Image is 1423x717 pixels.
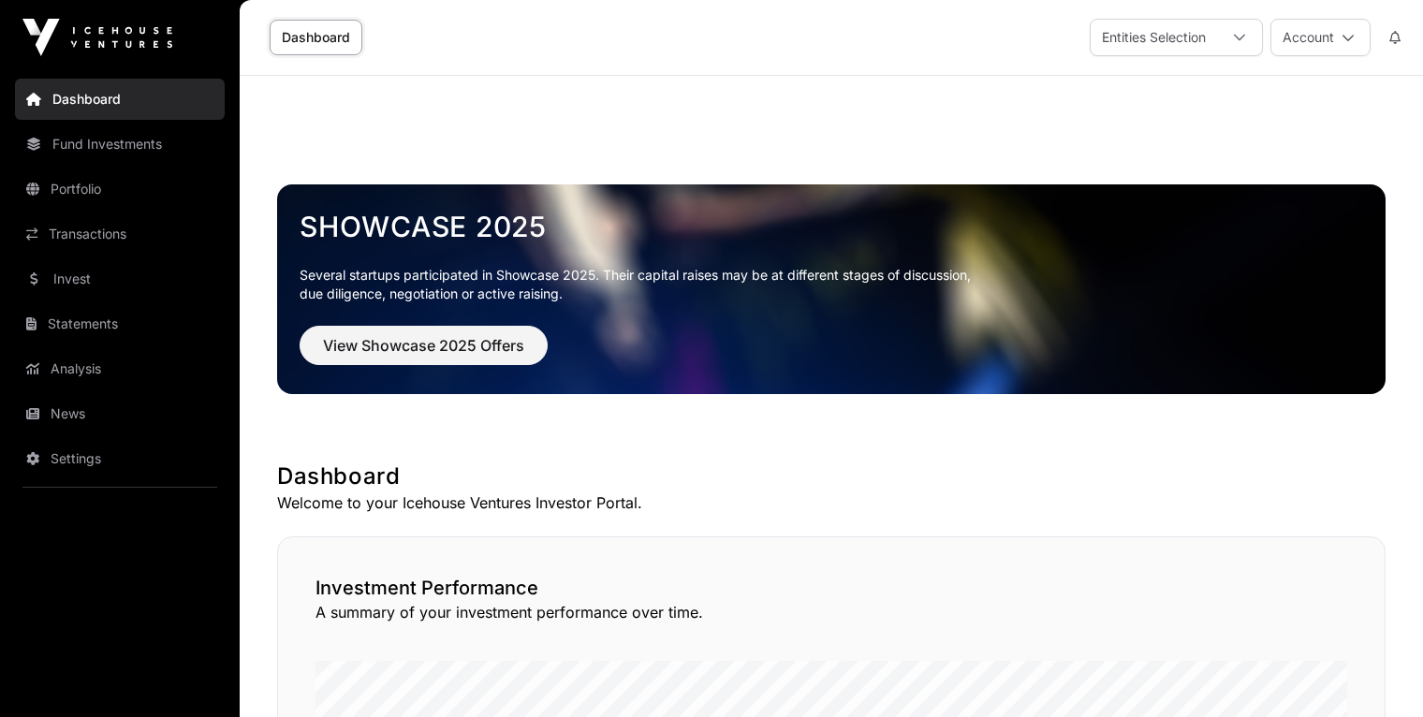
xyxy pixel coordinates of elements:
a: Analysis [15,348,225,389]
a: Statements [15,303,225,344]
a: Dashboard [15,79,225,120]
a: Showcase 2025 [300,210,1363,243]
img: Showcase 2025 [277,184,1386,394]
button: View Showcase 2025 Offers [300,326,548,365]
a: Settings [15,438,225,479]
h1: Dashboard [277,461,1386,491]
a: Portfolio [15,168,225,210]
p: A summary of your investment performance over time. [315,601,1347,623]
span: View Showcase 2025 Offers [323,334,524,357]
a: Transactions [15,213,225,255]
p: Welcome to your Icehouse Ventures Investor Portal. [277,491,1386,514]
img: Icehouse Ventures Logo [22,19,172,56]
a: View Showcase 2025 Offers [300,344,548,363]
a: Fund Investments [15,124,225,165]
p: Several startups participated in Showcase 2025. Their capital raises may be at different stages o... [300,266,1363,303]
h2: Investment Performance [315,575,1347,601]
div: Entities Selection [1091,20,1217,55]
a: News [15,393,225,434]
a: Invest [15,258,225,300]
button: Account [1270,19,1371,56]
a: Dashboard [270,20,362,55]
iframe: Chat Widget [1329,627,1423,717]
